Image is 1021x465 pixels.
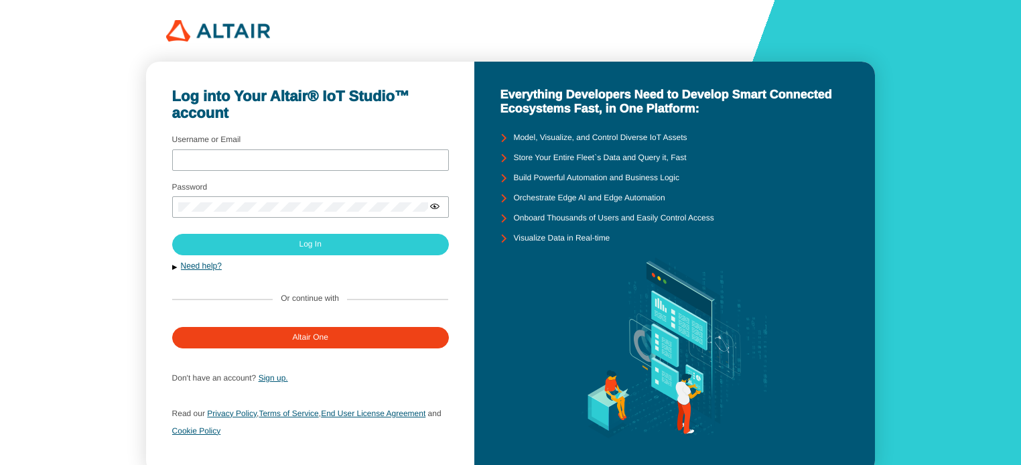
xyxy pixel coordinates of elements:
a: Privacy Policy [207,409,257,418]
a: Sign up. [259,373,288,383]
unity-typography: Build Powerful Automation and Business Logic [513,174,679,183]
a: Need help? [181,261,222,271]
label: Or continue with [281,294,339,304]
span: Don't have an account? [172,373,257,383]
unity-typography: Visualize Data in Real-time [513,234,610,243]
a: Cookie Policy [172,426,221,436]
a: Terms of Service [259,409,318,418]
a: End User License Agreement [321,409,425,418]
unity-typography: Store Your Entire Fleet`s Data and Query it, Fast [513,153,686,163]
unity-typography: Model, Visualize, and Control Diverse IoT Assets [513,133,687,143]
span: and [428,409,441,418]
button: Need help? [172,261,448,272]
unity-typography: Orchestrate Edge AI and Edge Automation [513,194,665,203]
unity-typography: Log into Your Altair® IoT Studio™ account [172,88,448,122]
p: , , [172,405,448,440]
img: background.svg [561,249,789,448]
label: Password [172,182,208,192]
unity-typography: Everything Developers Need to Develop Smart Connected Ecosystems Fast, in One Platform: [500,88,849,115]
label: Username or Email [172,135,241,144]
unity-typography: Onboard Thousands of Users and Easily Control Access [513,214,713,223]
img: 320px-Altair_logo.png [166,20,270,42]
span: Read our [172,409,205,418]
